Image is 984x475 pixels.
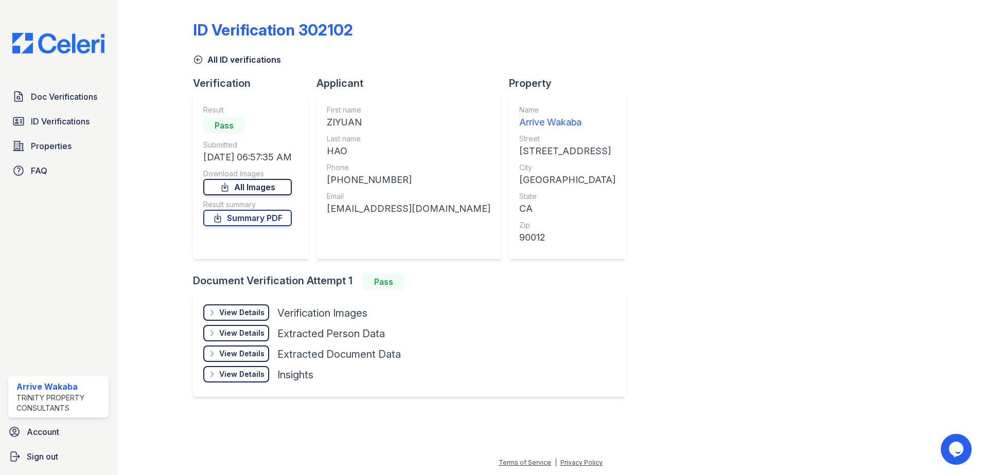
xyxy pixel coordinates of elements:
div: Extracted Document Data [277,347,401,361]
a: Summary PDF [203,210,292,226]
a: ID Verifications [8,111,109,132]
a: Account [4,422,113,442]
div: CA [519,202,616,216]
div: Download Images [203,169,292,179]
img: CE_Logo_Blue-a8612792a0a2168367f1c8372b55b34899dd931a85d93a1a3d3e32e68fde9ad4.png [4,33,113,53]
a: Properties [8,136,109,156]
div: Email [327,191,490,202]
a: Name Arrive Wakaba [519,105,616,130]
div: Trinity Property Consultants [16,393,104,413]
div: [STREET_ADDRESS] [519,144,616,158]
div: Result summary [203,199,292,210]
a: Privacy Policy [560,459,603,466]
span: FAQ [31,165,47,177]
span: Properties [31,140,72,152]
div: [EMAIL_ADDRESS][DOMAIN_NAME] [327,202,490,216]
a: All ID verifications [193,53,281,66]
div: City [519,162,616,173]
div: [GEOGRAPHIC_DATA] [519,173,616,187]
span: Sign out [27,450,58,463]
div: Arrive Wakaba [519,115,616,130]
div: Document Verification Attempt 1 [193,273,634,290]
a: All Images [203,179,292,195]
a: FAQ [8,160,109,181]
div: Applicant [317,76,509,90]
div: Phone [327,162,490,173]
div: State [519,191,616,202]
div: [PHONE_NUMBER] [327,173,490,187]
div: Last name [327,134,490,144]
a: Sign out [4,446,113,467]
div: Verification [193,76,317,90]
div: Verification Images [277,306,367,320]
div: Extracted Person Data [277,326,385,341]
div: Insights [277,368,313,382]
div: Property [509,76,634,90]
div: View Details [219,307,265,318]
span: ID Verifications [31,115,90,127]
div: HAO [327,144,490,158]
div: Pass [363,273,404,290]
a: Doc Verifications [8,86,109,107]
div: Arrive Wakaba [16,380,104,393]
a: Terms of Service [499,459,551,466]
div: [DATE] 06:57:35 AM [203,150,292,165]
div: | [555,459,557,466]
span: Doc Verifications [31,90,97,103]
div: First name [327,105,490,115]
div: Name [519,105,616,115]
iframe: chat widget [941,434,974,465]
div: Result [203,105,292,115]
div: Pass [203,117,244,134]
div: View Details [219,328,265,338]
div: ID Verification 302102 [193,21,353,39]
div: Zip [519,220,616,230]
div: Street [519,134,616,144]
div: 90012 [519,230,616,245]
div: ZIYUAN [327,115,490,130]
div: View Details [219,349,265,359]
span: Account [27,426,59,438]
div: Submitted [203,140,292,150]
div: View Details [219,369,265,379]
